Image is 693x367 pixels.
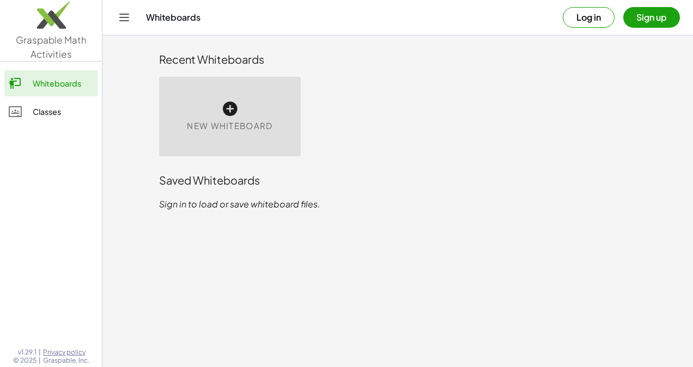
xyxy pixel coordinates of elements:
button: Log in [563,7,615,28]
div: Classes [33,105,93,118]
span: | [39,356,41,365]
span: New Whiteboard [187,120,272,132]
a: Whiteboards [4,70,98,96]
span: © 2025 [13,356,37,365]
span: Graspable Math Activities [16,34,87,60]
div: Saved Whiteboards [159,173,636,188]
span: v1.29.1 [18,348,37,357]
div: Recent Whiteboards [159,52,636,67]
span: | [39,348,41,357]
div: Whiteboards [33,77,93,90]
button: Sign up [623,7,680,28]
span: Graspable, Inc. [43,356,89,365]
iframe: Diálogo de Acceder con Google [469,11,682,91]
a: Privacy policy [43,348,89,357]
p: Sign in to load or save whiteboard files. [159,198,636,211]
button: Toggle navigation [115,9,133,26]
a: Classes [4,99,98,125]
